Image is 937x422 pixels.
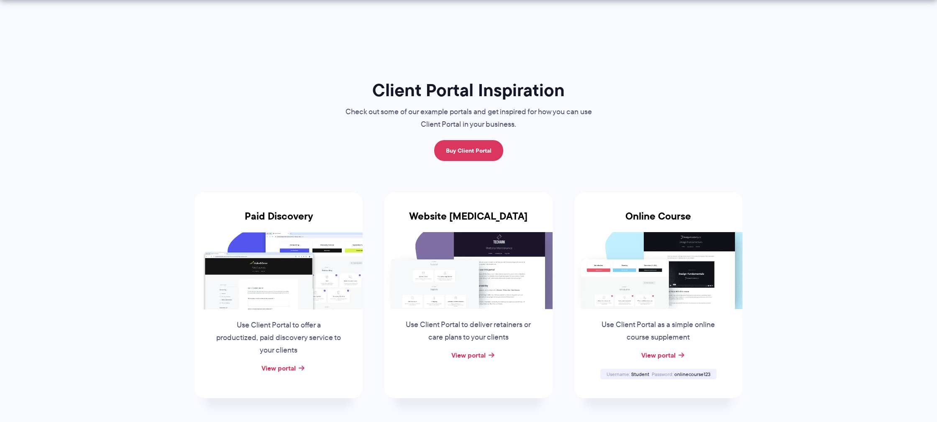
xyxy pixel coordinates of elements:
[215,319,342,357] p: Use Client Portal to offer a productized, paid discovery service to your clients
[405,319,532,344] p: Use Client Portal to deliver retainers or care plans to your clients
[328,106,609,131] p: Check out some of our example portals and get inspired for how you can use Client Portal in your ...
[328,79,609,101] h1: Client Portal Inspiration
[384,210,553,232] h3: Website [MEDICAL_DATA]
[607,371,630,378] span: Username
[652,371,673,378] span: Password
[631,371,649,378] span: Student
[641,350,676,360] a: View portal
[574,210,742,232] h3: Online Course
[195,210,363,232] h3: Paid Discovery
[261,363,296,373] a: View portal
[434,140,503,161] a: Buy Client Portal
[451,350,486,360] a: View portal
[674,371,710,378] span: onlinecourse123
[595,319,722,344] p: Use Client Portal as a simple online course supplement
